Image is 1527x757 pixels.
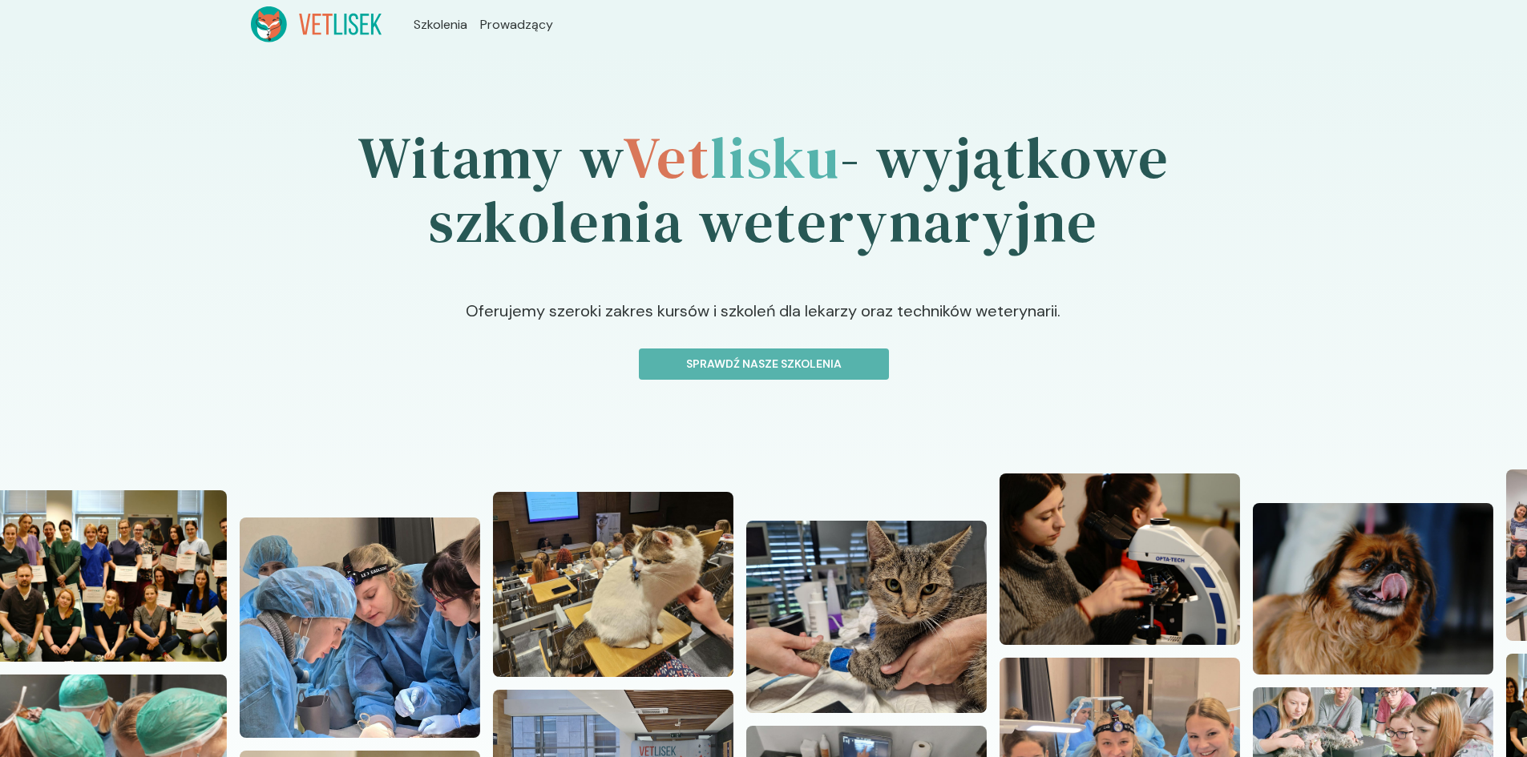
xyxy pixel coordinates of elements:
[623,118,710,197] span: Vet
[1000,473,1240,645] img: Z2WOrpbqstJ98vaB_DSC04907.JPG
[746,521,987,713] img: Z2WOuJbqstJ98vaF_20221127_125425.jpg
[710,118,840,197] span: lisku
[639,348,889,380] button: Sprawdź nasze szkolenia
[251,81,1277,299] h1: Witamy w - wyjątkowe szkolenia weterynaryjne
[1253,503,1493,674] img: Z2WOn5bqstJ98vZ7_DSC06617.JPG
[255,299,1273,348] p: Oferujemy szeroki zakres kursów i szkoleń dla lekarzy oraz techników weterynarii.
[414,15,467,34] a: Szkolenia
[652,356,875,372] p: Sprawdź nasze szkolenia
[493,492,733,677] img: Z2WOx5bqstJ98vaI_20240512_101618.jpg
[480,15,553,34] a: Prowadzący
[240,517,480,738] img: Z2WOzZbqstJ98vaN_20241110_112957.jpg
